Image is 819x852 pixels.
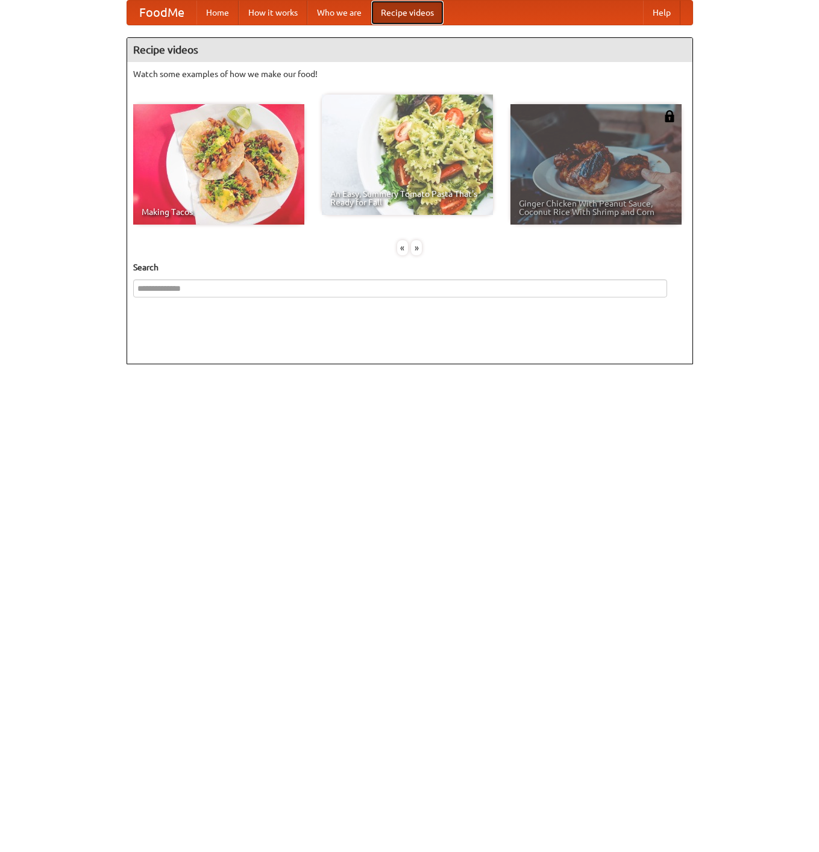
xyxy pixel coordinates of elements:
a: Home [196,1,239,25]
a: Help [643,1,680,25]
div: » [411,240,422,255]
div: « [397,240,408,255]
a: An Easy, Summery Tomato Pasta That's Ready for Fall [322,95,493,215]
a: How it works [239,1,307,25]
p: Watch some examples of how we make our food! [133,68,686,80]
a: Making Tacos [133,104,304,225]
a: Recipe videos [371,1,444,25]
a: Who we are [307,1,371,25]
h5: Search [133,261,686,273]
a: FoodMe [127,1,196,25]
span: An Easy, Summery Tomato Pasta That's Ready for Fall [330,190,485,207]
img: 483408.png [664,110,676,122]
h4: Recipe videos [127,38,692,62]
span: Making Tacos [142,208,296,216]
